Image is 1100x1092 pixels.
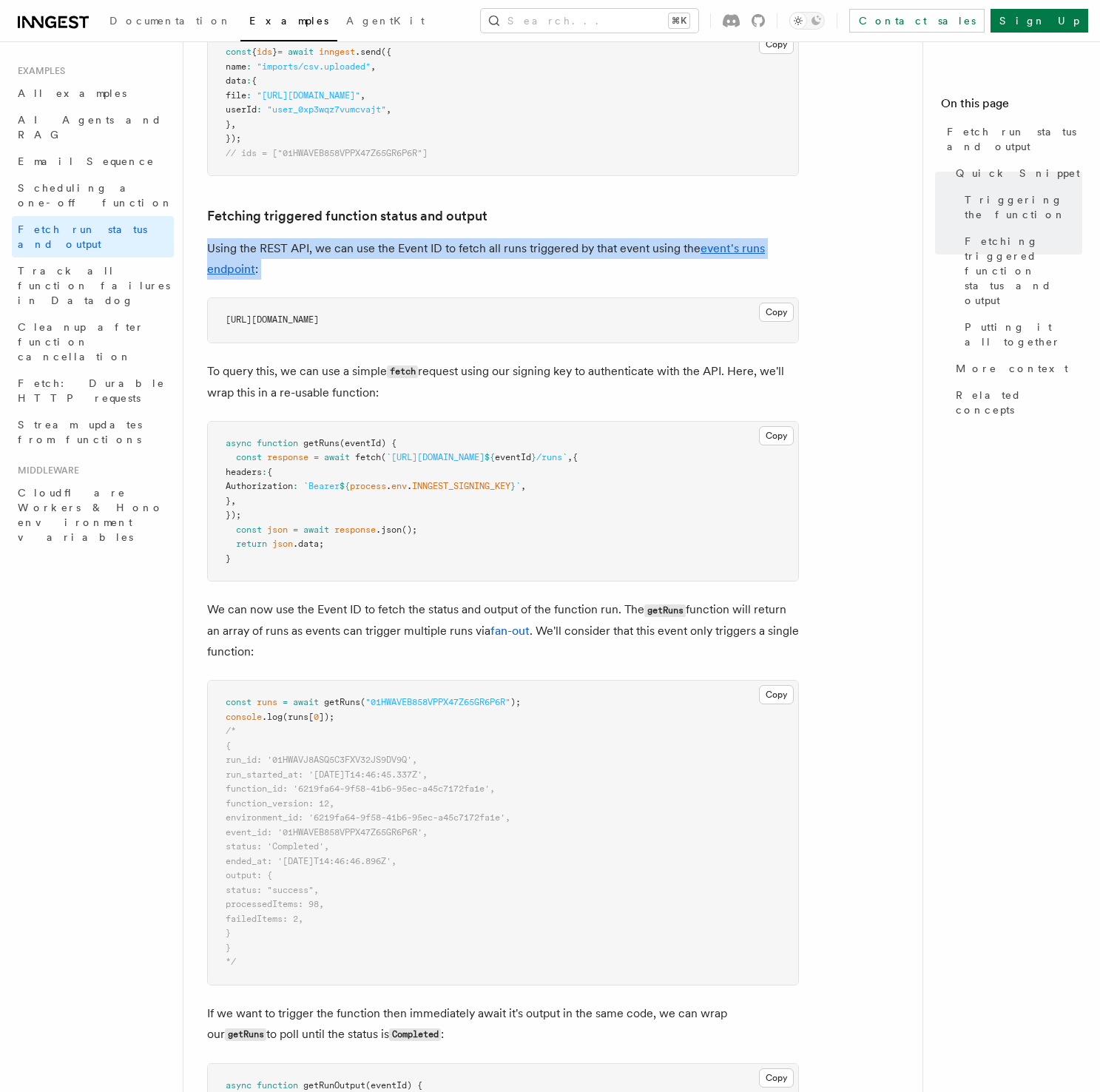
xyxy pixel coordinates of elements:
[226,914,303,924] span: failedItems: 2,
[314,452,319,462] span: =
[510,481,516,491] span: }
[510,697,521,707] span: );
[240,4,337,41] a: Examples
[226,899,324,909] span: processedItems: 98,
[759,303,794,322] button: Copy
[257,697,277,707] span: runs
[319,47,355,57] span: inngest
[965,234,1082,308] span: Fetching triggered function status and output
[226,481,293,491] span: Authorization
[246,90,252,101] span: :
[959,228,1082,314] a: Fetching triggered function status and output
[303,481,340,491] span: `Bearer
[18,182,173,209] span: Scheduling a one-off function
[12,370,174,411] a: Fetch: Durable HTTP requests
[360,697,365,707] span: (
[516,481,521,491] span: `
[207,238,799,280] p: Using the REST API, we can use the Event ID to fetch all runs triggered by that event using the :
[226,148,428,158] span: // ids = ["01HWAVEB858VPPX47Z65GR6P6R"]
[226,467,262,477] span: headers
[391,481,407,491] span: env
[340,438,397,448] span: (eventId) {
[965,192,1082,222] span: Triggering the function
[759,685,794,704] button: Copy
[950,355,1082,382] a: More context
[759,35,794,54] button: Copy
[991,9,1088,33] a: Sign Up
[365,1080,422,1091] span: (eventId) {
[407,481,412,491] span: .
[337,4,433,40] a: AgentKit
[283,712,314,722] span: (runs[
[956,388,1082,417] span: Related concepts
[257,61,371,72] span: "imports/csv.uploaded"
[355,47,381,57] span: .send
[226,712,262,722] span: console
[293,481,298,491] span: :
[267,104,386,115] span: "user_0xp3wqz7vumcvajt"
[236,539,267,549] span: return
[319,712,334,722] span: ]);
[12,411,174,453] a: Stream updates from functions
[959,314,1082,355] a: Putting it all together
[567,452,573,462] span: ,
[226,827,428,837] span: event_id: '01HWAVEB858VPPX47Z65GR6P6R',
[959,186,1082,228] a: Triggering the function
[490,624,530,638] a: fan-out
[101,4,240,40] a: Documentation
[272,539,293,549] span: json
[12,465,79,476] span: Middleware
[531,452,536,462] span: }
[18,87,126,99] span: All examples
[12,479,174,550] a: Cloudflare Workers & Hono environment variables
[314,712,319,722] span: 0
[226,783,495,794] span: function_id: '6219fa64-9f58-41b6-95ec-a45c7172fa1e',
[293,525,298,535] span: =
[226,133,241,144] span: });
[669,13,689,28] kbd: ⌘K
[226,928,231,938] span: }
[18,321,144,363] span: Cleanup after function cancellation
[226,769,428,780] span: run_started_at: '[DATE]T14:46:45.337Z',
[18,114,162,141] span: AI Agents and RAG
[246,75,252,86] span: :
[277,47,283,57] span: =
[324,697,360,707] span: getRuns
[267,525,288,535] span: json
[252,75,257,86] span: {
[485,452,495,462] span: ${
[334,525,376,535] span: response
[231,119,236,129] span: ,
[283,697,288,707] span: =
[365,697,510,707] span: "01HWAVEB858VPPX47Z65GR6P6R"
[18,265,170,306] span: Track all function failures in Datadog
[226,119,231,129] span: }
[346,15,425,27] span: AgentKit
[956,361,1068,376] span: More context
[12,216,174,257] a: Fetch run status and output
[402,525,417,535] span: ();
[226,61,246,72] span: name
[226,885,319,895] span: status: "success",
[262,467,267,477] span: :
[226,90,246,101] span: file
[226,553,231,564] span: }
[109,15,232,27] span: Documentation
[849,9,985,33] a: Contact sales
[12,80,174,107] a: All examples
[226,741,231,751] span: {
[226,510,241,520] span: });
[226,438,252,448] span: async
[950,160,1082,186] a: Quick Snippet
[267,452,308,462] span: response
[236,452,262,462] span: const
[965,320,1082,349] span: Putting it all together
[947,124,1082,154] span: Fetch run status and output
[412,481,510,491] span: INNGEST_SIGNING_KEY
[18,377,165,404] span: Fetch: Durable HTTP requests
[521,481,526,491] span: ,
[759,426,794,445] button: Copy
[226,47,252,57] span: const
[18,419,142,445] span: Stream updates from functions
[262,712,283,722] span: .log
